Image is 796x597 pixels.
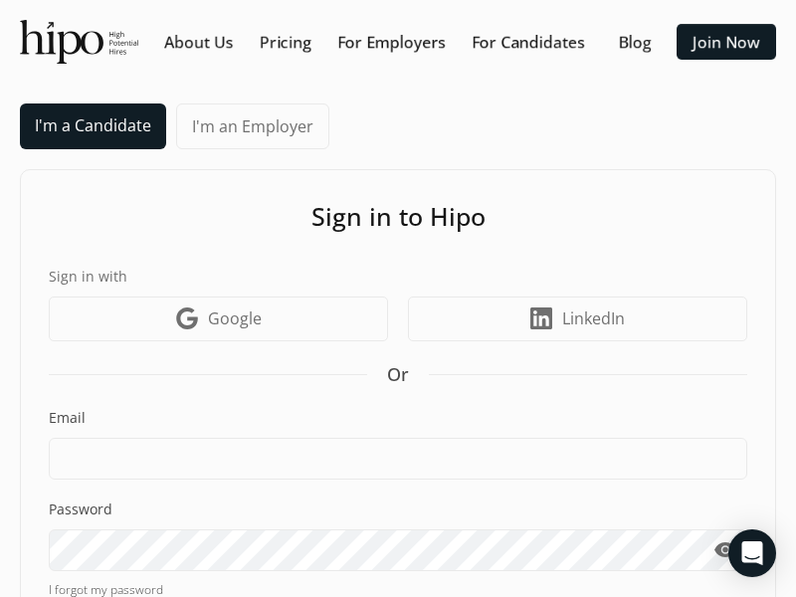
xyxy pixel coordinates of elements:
[252,24,319,60] button: Pricing
[20,20,138,64] img: official-logo
[49,198,747,236] h1: Sign in to Hipo
[693,30,760,54] a: Join Now
[164,30,234,54] a: About Us
[713,538,737,562] span: visibility
[603,24,667,60] button: Blog
[49,408,747,428] label: Email
[49,266,747,287] label: Sign in with
[176,103,329,149] a: I'm an Employer
[677,24,776,60] button: Join Now
[619,30,652,54] a: Blog
[260,30,311,54] a: Pricing
[208,306,262,330] span: Google
[464,24,593,60] button: For Candidates
[702,529,747,571] button: visibility
[156,24,242,60] button: About Us
[49,499,747,519] label: Password
[387,361,409,388] span: Or
[728,529,776,577] div: Open Intercom Messenger
[472,30,585,54] a: For Candidates
[329,24,454,60] button: For Employers
[49,297,388,341] a: Google
[408,297,747,341] a: LinkedIn
[20,103,166,149] a: I'm a Candidate
[562,306,625,330] span: LinkedIn
[337,30,446,54] a: For Employers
